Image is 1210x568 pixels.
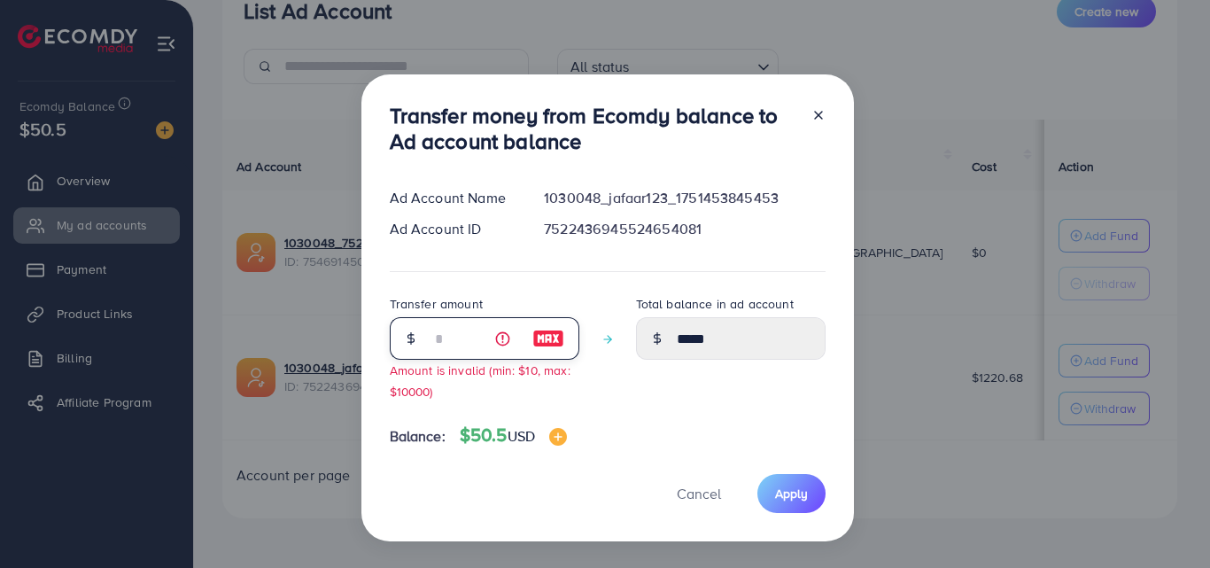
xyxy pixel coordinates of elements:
[549,428,567,446] img: image
[390,426,446,447] span: Balance:
[775,485,808,502] span: Apply
[677,484,721,503] span: Cancel
[508,426,535,446] span: USD
[376,219,531,239] div: Ad Account ID
[532,328,564,349] img: image
[390,362,570,399] small: Amount is invalid (min: $10, max: $10000)
[390,295,483,313] label: Transfer amount
[757,474,826,512] button: Apply
[390,103,797,154] h3: Transfer money from Ecomdy balance to Ad account balance
[655,474,743,512] button: Cancel
[636,295,794,313] label: Total balance in ad account
[530,219,839,239] div: 7522436945524654081
[1135,488,1197,555] iframe: Chat
[376,188,531,208] div: Ad Account Name
[530,188,839,208] div: 1030048_jafaar123_1751453845453
[460,424,567,447] h4: $50.5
